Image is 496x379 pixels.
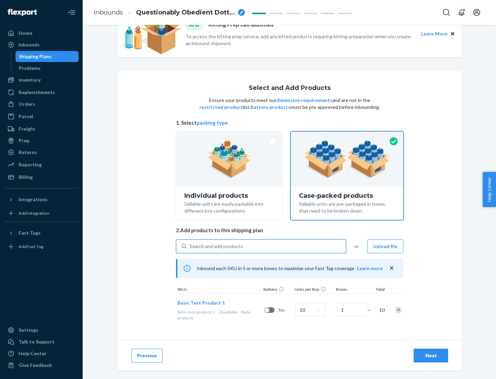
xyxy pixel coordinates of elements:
[199,97,381,111] p: Ensure your products meet our and are not in the list. must be pre-approved before inbounding.
[176,259,403,278] div: Inbound each SKU in 5 or more boxes to maximize your Fast Tag coverage
[177,299,225,306] button: Basic Test Product 1
[177,309,261,321] div: Baby products
[395,307,402,314] div: Remove Item
[279,307,292,314] span: No
[414,349,448,362] button: Next
[304,140,390,178] img: case-pack.59cecea509d18c883b923b81aeac6d0b.png
[337,303,367,317] input: Number of boxes
[4,241,79,252] a: Add Fast Tag
[184,192,274,199] div: Individual products
[4,111,79,122] a: Parcel
[4,159,79,170] a: Reporting
[249,85,331,92] h1: Select and Add Products
[276,97,332,104] button: dimension requirements
[4,135,79,146] a: Prep
[19,53,52,60] div: Shipping Plans
[4,74,79,85] a: Inventory
[334,286,369,294] div: Boxes
[483,172,496,207] button: Help Center
[470,6,484,19] button: Open account menu
[19,65,41,72] div: Problems
[19,327,38,334] div: Settings
[8,9,37,16] img: Flexport logo
[15,63,79,74] a: Problems
[19,41,40,48] div: Inbounds
[420,352,442,359] div: Next
[94,9,123,16] a: Inbounds
[131,349,163,362] button: Previous
[176,286,262,294] div: SKUs
[199,104,243,111] button: restricted product
[4,227,79,238] button: Fast Tags
[19,113,33,120] div: Parcel
[19,89,55,96] div: Replenishments
[295,303,325,317] input: Case Quantity
[177,300,225,306] span: Basic Test Product 1
[189,243,243,250] div: Search and add products
[65,6,79,19] button: Close Navigation
[4,147,79,158] a: Returns
[368,307,374,314] span: =
[388,265,395,272] button: close
[4,172,79,183] a: Billing
[19,149,37,156] div: Returns
[184,199,274,214] div: Sellable units are easily packable into different box configurations.
[4,87,79,98] a: Replenishments
[186,21,203,30] div: NEW
[136,8,235,17] span: Questionably Obedient Dotterel
[88,2,250,23] ol: breadcrumbs
[4,325,79,336] a: Settings
[177,309,215,315] span: basic-test-product-1
[4,194,79,205] button: Integrations
[19,76,41,83] div: Inventory
[4,348,79,359] a: Help Center
[354,243,359,250] span: or
[197,119,228,126] button: packing type
[4,336,79,347] a: Talk to Support
[449,30,456,38] button: Close
[299,192,395,199] div: Case-packed products
[262,286,293,294] div: Battery
[4,208,79,219] a: Add Integration
[19,161,42,168] div: Reporting
[176,227,403,234] span: 2. Add products to this shipping plan
[4,28,79,39] a: Home
[19,196,48,203] div: Integrations
[369,286,386,294] div: Total
[293,286,334,294] div: Units per Box
[19,338,54,345] div: Talk to Support
[19,362,52,369] div: Give Feedback
[15,51,79,62] a: Shipping Plans
[19,229,41,236] div: Fast Tags
[19,125,35,132] div: Freight
[19,350,46,357] div: Help Center
[4,99,79,110] a: Orders
[367,239,403,253] button: Upload file
[4,123,79,134] a: Freight
[19,244,43,249] div: Add Fast Tag
[186,33,415,47] p: To access the kitting prep service, add any kitted products requiring kitting preparation when yo...
[378,307,385,314] span: 10
[19,30,32,37] div: Home
[440,6,453,19] button: Open Search Box
[357,265,383,272] button: Learn more
[299,199,395,214] div: Sellable units are pre-packaged in boxes that need to be broken down.
[19,101,35,107] div: Orders
[219,309,237,315] span: 0 available
[4,360,79,371] button: Give Feedback
[250,104,290,111] button: Battery products
[19,137,29,144] div: Prep
[208,21,273,30] p: Kitting Prep has launched
[19,210,49,216] div: Add Integration
[4,39,79,50] a: Inbounds
[421,30,447,38] button: Learn More
[455,6,468,19] button: Open notifications
[176,119,403,126] span: 1. Select
[208,140,251,178] img: individual-pack.facf35554cb0f1810c75b2bd6df2d64e.png
[19,174,33,181] div: Billing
